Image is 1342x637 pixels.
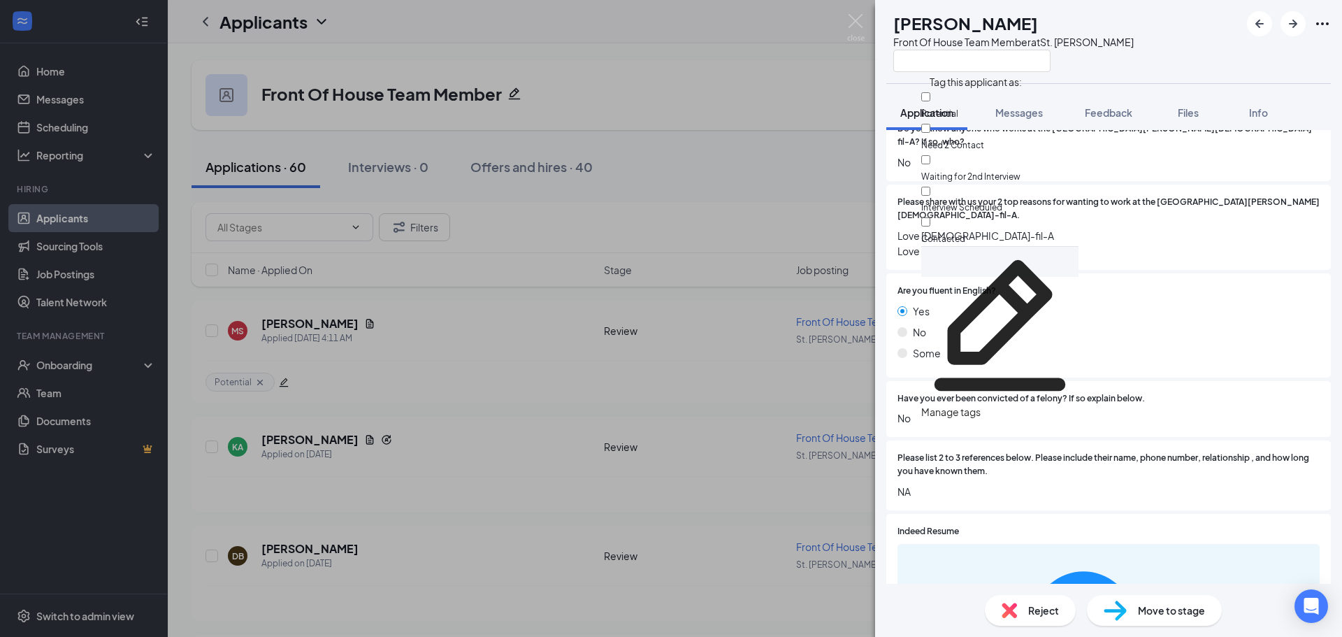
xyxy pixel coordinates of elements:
span: Waiting for 2nd Interview [921,171,1020,182]
span: Tag this applicant as: [921,67,1030,91]
span: Love [DEMOGRAPHIC_DATA]-fil-A Love the fries [897,228,1320,259]
input: Interview Scheduled [921,187,930,196]
span: Please list 2 to 3 references below. Please include their name, phone number, relationship , and ... [897,452,1320,478]
span: Do you know anyone who works at the [GEOGRAPHIC_DATA][PERSON_NAME][DEMOGRAPHIC_DATA]-fil-A? If so... [897,122,1320,149]
span: Interview Scheduled [921,202,1002,213]
span: Have you ever been convicted of a felony? If so explain below. [897,392,1145,406]
svg: ArrowLeftNew [1251,15,1268,32]
input: Need 2 Contact [921,124,930,133]
span: NA [897,484,1320,499]
span: Need 2 Contact [921,140,984,150]
div: Open Intercom Messenger [1294,589,1328,623]
input: Contacted [921,217,930,227]
span: Files [1178,106,1199,119]
input: Potential [921,92,930,101]
span: Feedback [1085,106,1132,119]
span: Contacted [921,234,965,244]
span: Please share with us your 2 top reasons for wanting to work at the [GEOGRAPHIC_DATA][PERSON_NAME]... [897,196,1320,222]
div: Front Of House Team Member at St. [PERSON_NAME] [893,35,1134,49]
button: ArrowRight [1280,11,1306,36]
span: No [897,155,1320,170]
span: Move to stage [1138,603,1205,618]
span: No [897,410,1320,426]
input: Waiting for 2nd Interview [921,155,930,164]
span: Application [900,106,953,119]
h1: [PERSON_NAME] [893,11,1038,35]
span: Yes [913,303,930,319]
span: Some [913,345,941,361]
svg: ArrowRight [1285,15,1301,32]
button: ArrowLeftNew [1247,11,1272,36]
span: Info [1249,106,1268,119]
span: No [913,324,926,340]
div: Manage tags [921,404,1078,420]
span: Reject [1028,603,1059,618]
span: Are you fluent in English? [897,285,996,298]
span: Indeed Resume [897,525,959,538]
span: Potential [921,108,958,119]
svg: Ellipses [1314,15,1331,32]
svg: Pencil [921,247,1078,404]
